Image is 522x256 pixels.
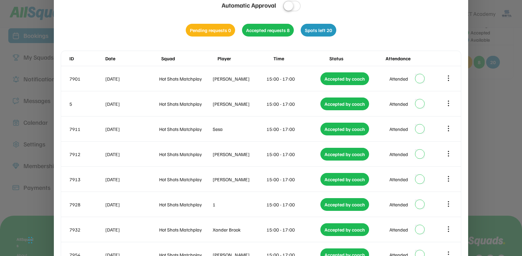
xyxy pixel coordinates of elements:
[213,151,265,158] div: [PERSON_NAME]
[105,75,158,82] div: [DATE]
[213,226,265,233] div: Xander Brook
[389,125,408,133] div: Attended
[389,100,408,107] div: Attended
[105,226,158,233] div: [DATE]
[213,201,265,208] div: 1
[161,55,216,62] div: Squad
[389,176,408,183] div: Attended
[159,226,212,233] div: Hot Shots Matchplay
[320,173,369,186] div: Accepted by coach
[320,198,369,211] div: Accepted by coach
[389,201,408,208] div: Attended
[213,176,265,183] div: [PERSON_NAME]
[267,201,319,208] div: 15:00 - 17:00
[69,176,104,183] div: 7913
[69,151,104,158] div: 7912
[69,125,104,133] div: 7911
[105,100,158,107] div: [DATE]
[105,125,158,133] div: [DATE]
[217,55,272,62] div: Player
[320,123,369,135] div: Accepted by coach
[105,176,158,183] div: [DATE]
[159,151,212,158] div: Hot Shots Matchplay
[267,226,319,233] div: 15:00 - 17:00
[329,55,384,62] div: Status
[159,125,212,133] div: Hot Shots Matchplay
[320,223,369,236] div: Accepted by coach
[186,24,235,37] div: Pending requests 0
[159,75,212,82] div: Hot Shots Matchplay
[69,55,104,62] div: ID
[386,55,440,62] div: Attendance
[320,72,369,85] div: Accepted by coach
[389,151,408,158] div: Attended
[69,226,104,233] div: 7932
[213,125,265,133] div: Sesa
[69,201,104,208] div: 7928
[69,75,104,82] div: 7901
[69,100,104,107] div: 5
[159,201,212,208] div: Hot Shots Matchplay
[105,151,158,158] div: [DATE]
[222,1,276,10] div: Automatic Approval
[105,201,158,208] div: [DATE]
[301,24,336,37] div: Spots left 20
[242,24,294,37] div: Accepted requests 8
[267,125,319,133] div: 15:00 - 17:00
[105,55,160,62] div: Date
[159,100,212,107] div: Hot Shots Matchplay
[273,55,328,62] div: Time
[213,75,265,82] div: [PERSON_NAME]
[320,98,369,110] div: Accepted by coach
[267,151,319,158] div: 15:00 - 17:00
[267,176,319,183] div: 15:00 - 17:00
[213,100,265,107] div: [PERSON_NAME]
[320,148,369,161] div: Accepted by coach
[389,226,408,233] div: Attended
[389,75,408,82] div: Attended
[267,100,319,107] div: 15:00 - 17:00
[267,75,319,82] div: 15:00 - 17:00
[159,176,212,183] div: Hot Shots Matchplay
